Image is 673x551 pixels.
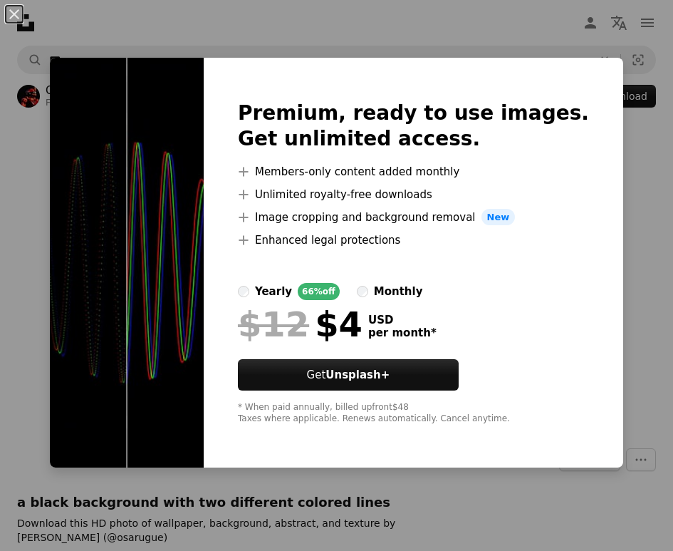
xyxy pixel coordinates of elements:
span: New [481,209,516,226]
h2: Premium, ready to use images. Get unlimited access. [238,101,589,152]
div: monthly [374,283,423,300]
span: per month * [368,326,437,339]
button: GetUnsplash+ [238,359,459,391]
div: * When paid annually, billed upfront $48 Taxes where applicable. Renews automatically. Cancel any... [238,402,589,425]
div: yearly [255,283,292,300]
input: yearly66%off [238,286,249,297]
li: Enhanced legal protections [238,232,589,249]
li: Image cropping and background removal [238,209,589,226]
input: monthly [357,286,368,297]
strong: Unsplash+ [325,369,390,381]
span: $12 [238,306,309,343]
li: Members-only content added monthly [238,163,589,180]
div: $4 [238,306,362,343]
img: premium_photo-1668480227885-5193c6255182 [50,58,204,468]
li: Unlimited royalty-free downloads [238,186,589,203]
span: USD [368,314,437,326]
div: 66% off [298,283,340,300]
